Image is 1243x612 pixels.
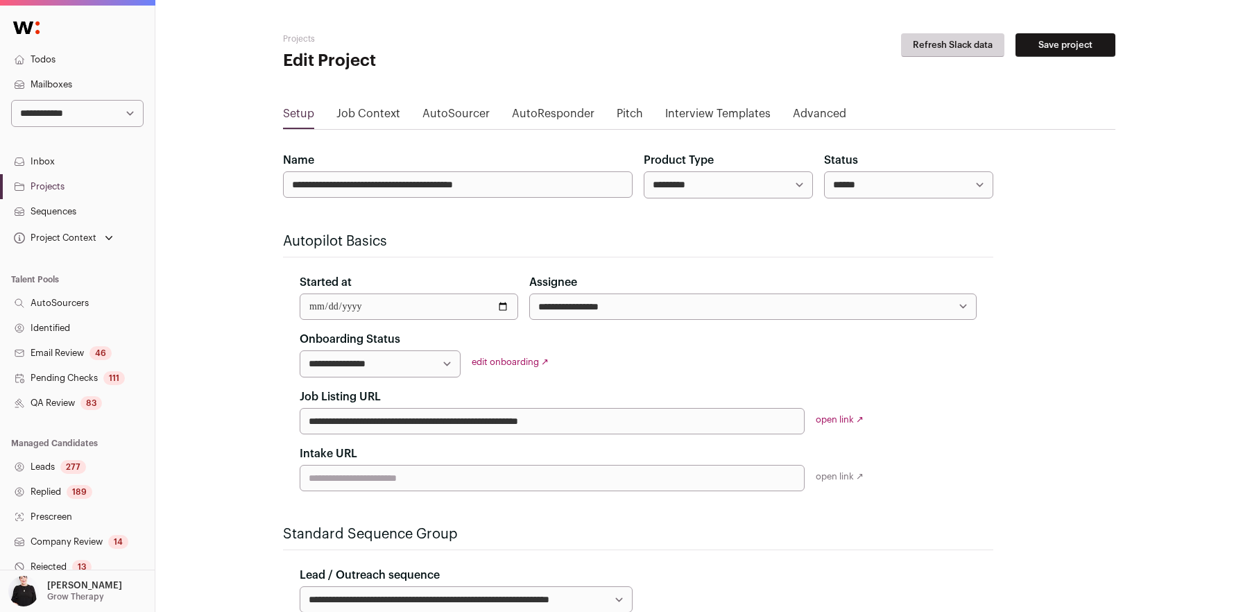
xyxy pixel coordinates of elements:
a: AutoResponder [512,105,594,128]
img: 9240684-medium_jpg [8,576,39,606]
label: Status [824,152,858,169]
a: Setup [283,105,314,128]
button: Refresh Slack data [901,33,1004,57]
h2: Standard Sequence Group [283,525,993,544]
label: Onboarding Status [300,331,400,348]
h2: Projects [283,33,560,44]
a: AutoSourcer [422,105,490,128]
img: Wellfound [6,14,47,42]
div: 83 [80,396,102,410]
div: 277 [60,460,86,474]
label: Assignee [529,274,577,291]
div: 13 [72,560,92,574]
h2: Autopilot Basics [283,232,993,251]
div: 189 [67,485,92,499]
div: 111 [103,371,125,385]
a: Interview Templates [665,105,771,128]
button: Open dropdown [6,576,125,606]
label: Lead / Outreach sequence [300,567,440,584]
a: Job Context [336,105,400,128]
label: Name [283,152,314,169]
h1: Edit Project [283,50,560,72]
a: open link ↗ [816,415,864,424]
a: Advanced [793,105,846,128]
div: 14 [108,535,128,549]
label: Intake URL [300,445,357,462]
label: Started at [300,274,352,291]
p: Grow Therapy [47,591,104,602]
button: Save project [1015,33,1115,57]
div: 46 [89,346,112,360]
a: edit onboarding ↗ [472,357,549,366]
label: Job Listing URL [300,389,381,405]
button: Open dropdown [11,228,116,248]
div: Project Context [11,232,96,244]
a: Pitch [617,105,643,128]
label: Product Type [644,152,714,169]
p: [PERSON_NAME] [47,580,122,591]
